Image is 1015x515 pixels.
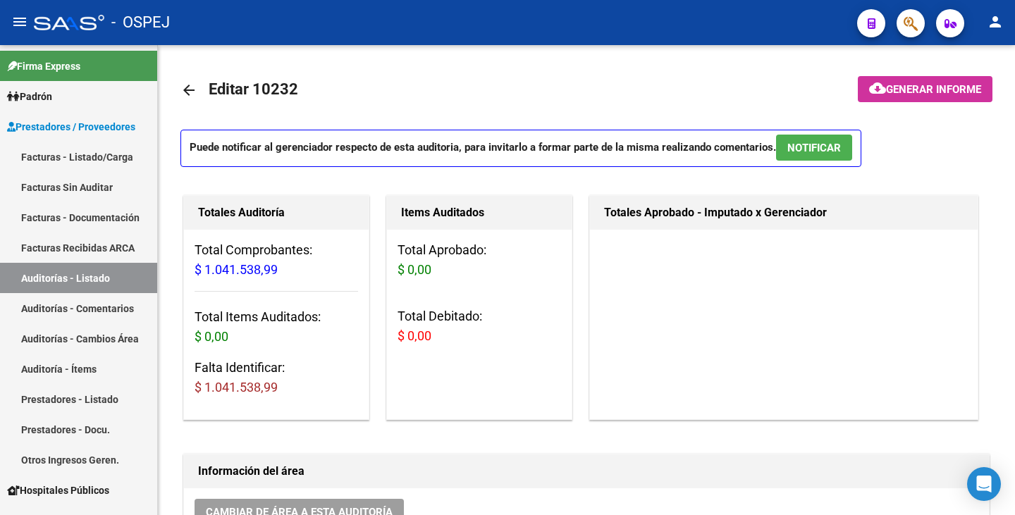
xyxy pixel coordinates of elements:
h3: Total Debitado: [398,306,561,346]
h1: Items Auditados [401,201,558,224]
span: Hospitales Públicos [7,483,109,498]
span: NOTIFICAR [787,142,841,154]
div: Open Intercom Messenger [967,467,1001,501]
h1: Información del área [198,460,975,483]
span: $ 1.041.538,99 [195,380,278,395]
h3: Total Items Auditados: [195,307,358,347]
span: - OSPEJ [111,7,170,38]
h3: Falta Identificar: [195,358,358,397]
mat-icon: arrow_back [180,82,197,99]
mat-icon: menu [11,13,28,30]
span: $ 1.041.538,99 [195,262,278,277]
h3: Total Aprobado: [398,240,561,280]
span: $ 0,00 [398,328,431,343]
span: Generar informe [886,83,981,96]
h3: Total Comprobantes: [195,240,358,280]
mat-icon: cloud_download [869,80,886,97]
h1: Totales Auditoría [198,201,355,224]
button: Generar informe [858,76,992,102]
p: Puede notificar al gerenciador respecto de esta auditoria, para invitarlo a formar parte de la mi... [180,130,861,167]
span: Firma Express [7,58,80,74]
mat-icon: person [987,13,1004,30]
span: Editar 10232 [209,80,298,98]
span: Prestadores / Proveedores [7,119,135,135]
h1: Totales Aprobado - Imputado x Gerenciador [604,201,964,224]
button: NOTIFICAR [776,135,852,161]
span: $ 0,00 [398,262,431,277]
span: $ 0,00 [195,329,228,344]
span: Padrón [7,89,52,104]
